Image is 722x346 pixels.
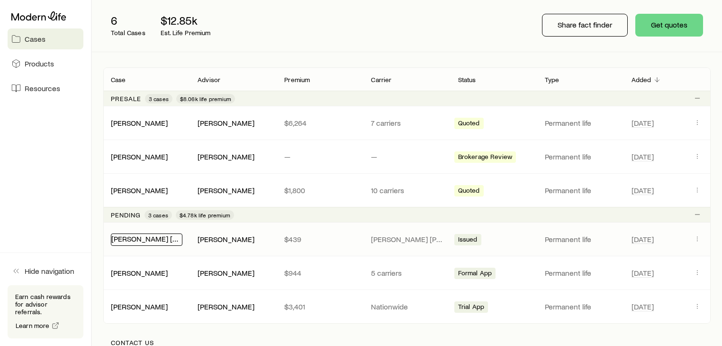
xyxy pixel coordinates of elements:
div: Client cases [103,67,711,324]
p: Earn cash rewards for advisor referrals. [15,293,76,316]
p: Permanent life [545,186,616,195]
p: Type [545,76,560,84]
p: Added [632,76,651,84]
div: [PERSON_NAME] [198,234,254,244]
div: [PERSON_NAME] [111,268,168,278]
p: Advisor [198,76,220,84]
div: [PERSON_NAME] [198,118,254,128]
span: [DATE] [632,302,654,311]
p: Premium [284,76,310,84]
button: Share fact finder [542,14,628,37]
div: Earn cash rewards for advisor referrals.Learn more [8,285,83,338]
span: Trial App [458,303,484,313]
div: [PERSON_NAME] [198,268,254,278]
p: Permanent life [545,268,616,278]
div: [PERSON_NAME] [198,152,254,162]
p: Carrier [371,76,391,84]
p: $3,401 [284,302,356,311]
button: Get quotes [635,14,703,37]
span: Learn more [16,322,50,329]
p: 6 [111,14,145,27]
a: Resources [8,78,83,99]
a: Products [8,53,83,74]
a: [PERSON_NAME] [111,268,168,277]
p: Status [458,76,476,84]
span: Formal App [458,269,492,279]
p: Case [111,76,126,84]
a: [PERSON_NAME] [PERSON_NAME][DEMOGRAPHIC_DATA] [111,234,304,243]
p: [PERSON_NAME] [PERSON_NAME] [371,234,442,244]
div: [PERSON_NAME] [198,302,254,312]
span: Resources [25,84,60,93]
p: Est. Life Premium [161,29,211,37]
a: [PERSON_NAME] [111,302,168,311]
p: — [371,152,442,161]
p: Share fact finder [558,20,612,29]
p: $6,264 [284,118,356,128]
span: Quoted [458,187,480,196]
span: 3 cases [148,211,168,219]
span: Quoted [458,119,480,129]
span: [DATE] [632,186,654,195]
span: $8.06k life premium [180,95,231,103]
p: Presale [111,95,141,103]
p: $944 [284,268,356,278]
span: Products [25,59,54,68]
p: — [284,152,356,161]
span: Issued [458,235,478,245]
p: Nationwide [371,302,442,311]
span: 3 cases [149,95,169,103]
p: Permanent life [545,302,616,311]
p: Permanent life [545,152,616,161]
p: 5 carriers [371,268,442,278]
button: Hide navigation [8,261,83,281]
span: [DATE] [632,234,654,244]
p: 10 carriers [371,186,442,195]
div: [PERSON_NAME] [111,186,168,196]
div: [PERSON_NAME] [111,118,168,128]
span: [DATE] [632,152,654,161]
p: Permanent life [545,234,616,244]
p: 7 carriers [371,118,442,128]
div: [PERSON_NAME] [PERSON_NAME][DEMOGRAPHIC_DATA] [111,234,182,246]
div: [PERSON_NAME] [198,186,254,196]
span: Cases [25,34,45,44]
p: Pending [111,211,141,219]
p: $1,800 [284,186,356,195]
a: [PERSON_NAME] [111,186,168,195]
div: [PERSON_NAME] [111,152,168,162]
p: Total Cases [111,29,145,37]
a: [PERSON_NAME] [111,152,168,161]
p: $12.85k [161,14,211,27]
span: Brokerage Review [458,153,513,163]
div: [PERSON_NAME] [111,302,168,312]
a: Cases [8,28,83,49]
span: $4.78k life premium [180,211,230,219]
p: $439 [284,234,356,244]
span: [DATE] [632,268,654,278]
p: Permanent life [545,118,616,128]
span: Hide navigation [25,266,74,276]
span: [DATE] [632,118,654,128]
a: [PERSON_NAME] [111,118,168,127]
